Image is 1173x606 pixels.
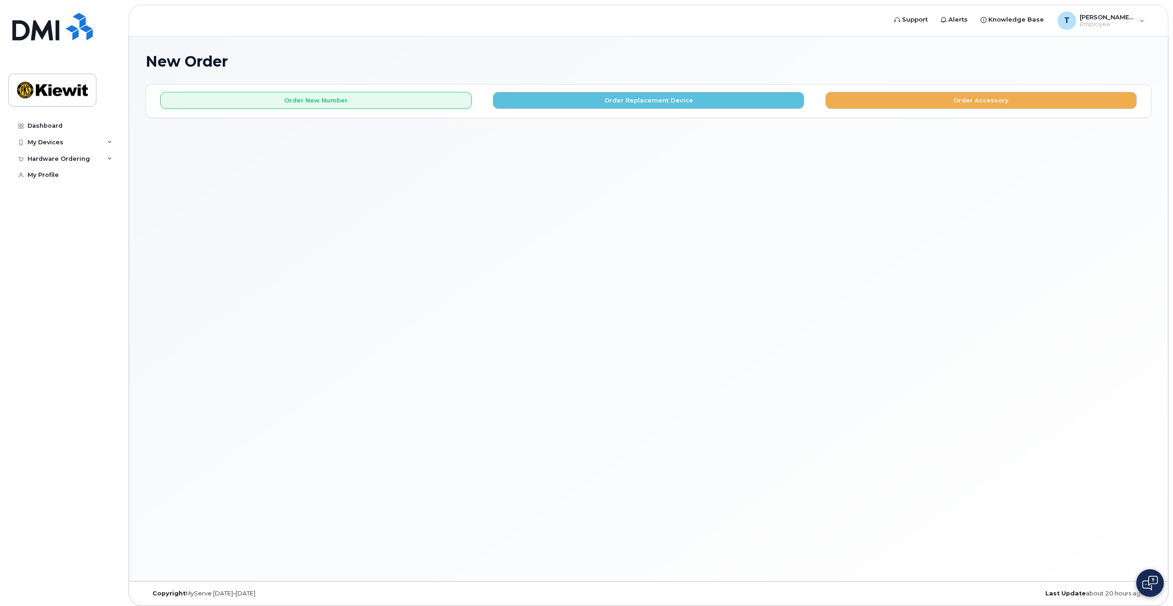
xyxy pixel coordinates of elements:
h1: New Order [146,53,1151,69]
div: MyServe [DATE]–[DATE] [146,590,481,597]
div: about 20 hours ago [816,590,1151,597]
button: Order New Number [160,92,472,109]
strong: Last Update [1045,590,1086,597]
strong: Copyright [152,590,186,597]
button: Order Accessory [825,92,1137,109]
img: Open chat [1142,576,1158,590]
button: Order Replacement Device [493,92,804,109]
